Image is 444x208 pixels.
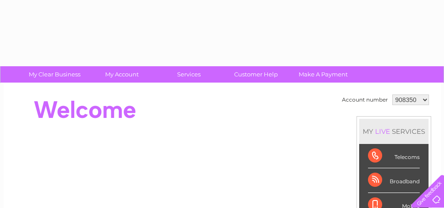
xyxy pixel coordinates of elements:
a: Make A Payment [287,66,360,83]
a: Services [152,66,225,83]
a: My Account [85,66,158,83]
div: Telecoms [368,144,420,168]
a: Customer Help [220,66,292,83]
div: Broadband [368,168,420,193]
div: LIVE [373,127,392,136]
a: My Clear Business [18,66,91,83]
td: Account number [340,92,390,107]
div: MY SERVICES [359,119,429,144]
